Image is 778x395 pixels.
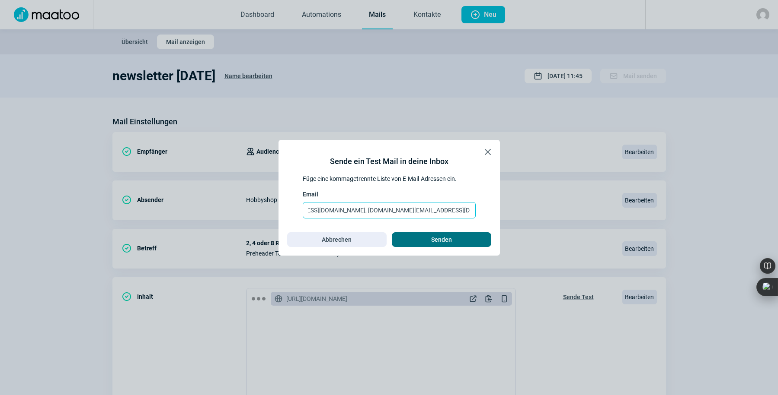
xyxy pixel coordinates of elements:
span: Email [303,190,318,199]
button: Abbrechen [287,232,387,247]
button: Senden [392,232,491,247]
input: Email [303,202,476,218]
span: Senden [431,233,452,246]
span: Abbrechen [322,233,352,246]
div: Sende ein Test Mail in deine Inbox [330,155,448,167]
div: Füge eine kommagetrennte Liste von E-Mail-Adressen ein. [303,174,476,183]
